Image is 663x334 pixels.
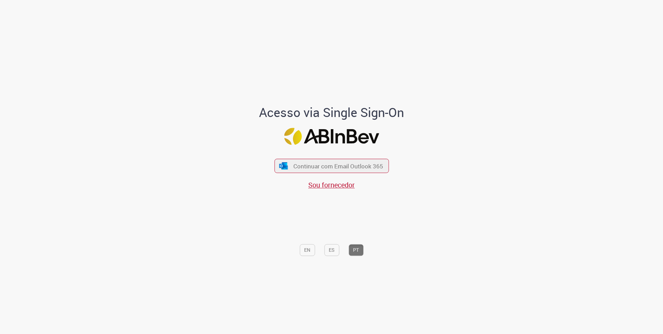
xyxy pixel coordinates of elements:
img: Logo ABInBev [284,128,379,145]
button: EN [300,244,315,256]
a: Sou fornecedor [308,181,355,190]
h1: Acesso via Single Sign-On [235,106,428,120]
span: Continuar com Email Outlook 365 [293,162,383,170]
button: ícone Azure/Microsoft 360 Continuar com Email Outlook 365 [274,159,389,173]
img: ícone Azure/Microsoft 360 [279,162,289,169]
button: PT [348,244,363,256]
button: ES [324,244,339,256]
